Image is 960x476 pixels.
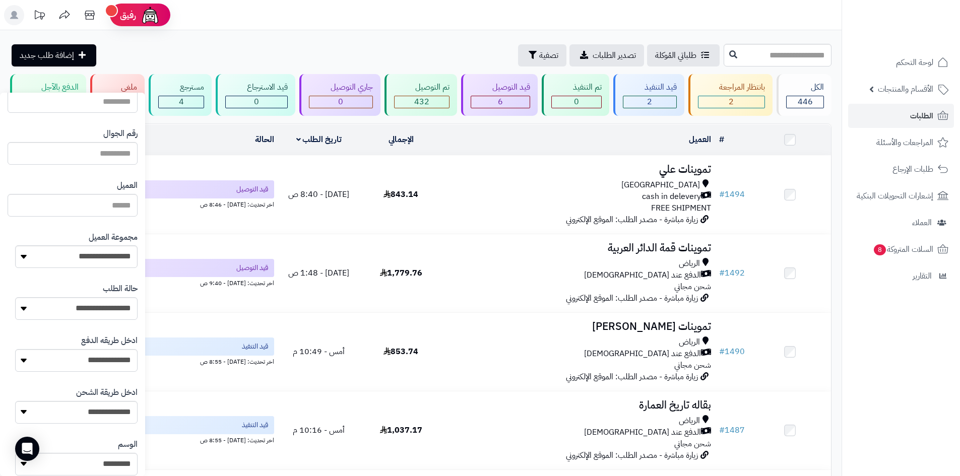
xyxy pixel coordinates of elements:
a: الكل446 [775,74,834,116]
div: تم التوصيل [394,82,450,93]
div: 432 [395,96,450,108]
div: 2 [623,96,676,108]
span: الطلبات [910,109,933,123]
a: الدفع بالآجل 0 [8,74,88,116]
a: ملغي 0 [88,74,147,116]
a: السلات المتروكة8 [848,237,954,261]
span: طلبات الإرجاع [892,162,933,176]
div: 0 [552,96,601,108]
span: الدفع عند [DEMOGRAPHIC_DATA] [584,427,701,438]
a: العملاء [848,211,954,235]
a: إشعارات التحويلات البنكية [848,184,954,208]
label: العميل [117,180,138,191]
label: الوسم [118,439,138,450]
span: [GEOGRAPHIC_DATA] [621,179,700,191]
span: 432 [414,96,429,108]
span: الرياض [679,258,700,269]
span: التقارير [913,269,932,283]
a: لوحة التحكم [848,50,954,75]
a: تم التوصيل 432 [382,74,460,116]
label: حالة الطلب [103,283,138,295]
span: 1,779.76 [380,267,422,279]
div: 6 [471,96,530,108]
span: 0 [254,96,259,108]
a: تصدير الطلبات [569,44,644,66]
span: [DATE] - 8:40 ص [288,188,349,200]
span: قيد التنفيذ [242,342,268,352]
span: رفيق [120,9,136,21]
div: الدفع بالآجل [20,82,79,93]
span: المراجعات والأسئلة [876,135,933,150]
span: # [719,267,725,279]
label: ادخل طريقه الدفع [81,335,138,347]
span: زيارة مباشرة - مصدر الطلب: الموقع الإلكتروني [566,292,698,304]
a: قيد التوصيل 6 [459,74,540,116]
a: تحديثات المنصة [27,5,52,28]
a: التقارير [848,264,954,288]
a: الحالة [255,133,274,146]
span: الرياض [679,415,700,427]
div: مسترجع [158,82,204,93]
span: 6 [498,96,503,108]
div: 0 [226,96,287,108]
a: تاريخ الطلب [296,133,342,146]
span: زيارة مباشرة - مصدر الطلب: الموقع الإلكتروني [566,449,698,461]
span: تصدير الطلبات [593,49,636,61]
label: ادخل طريقة الشحن [76,387,138,398]
span: السلات المتروكة [873,242,933,256]
span: 8 [874,244,886,255]
span: cash in delevery [642,191,701,202]
div: تم التنفيذ [551,82,602,93]
span: 4 [179,96,184,108]
a: #1492 [719,267,745,279]
a: #1490 [719,346,745,358]
div: 4 [159,96,204,108]
div: 2 [698,96,765,108]
span: 2 [729,96,734,108]
a: بانتظار المراجعة 2 [686,74,775,116]
span: شحن مجاني [674,359,711,371]
div: قيد التنفيذ [623,82,677,93]
span: زيارة مباشرة - مصدر الطلب: الموقع الإلكتروني [566,214,698,226]
a: مسترجع 4 [147,74,214,116]
span: 2 [647,96,652,108]
a: جاري التوصيل 0 [297,74,382,116]
span: # [719,424,725,436]
div: 0 [309,96,372,108]
span: قيد التنفيذ [242,420,268,430]
div: قيد التوصيل [471,82,530,93]
span: شحن مجاني [674,438,711,450]
span: الرياض [679,336,700,348]
h3: تموينات [PERSON_NAME] [446,321,711,332]
span: 1,037.17 [380,424,422,436]
a: إضافة طلب جديد [12,44,96,66]
span: 853.74 [383,346,418,358]
span: لوحة التحكم [896,55,933,70]
a: # [719,133,724,146]
span: الدفع عند [DEMOGRAPHIC_DATA] [584,269,701,281]
span: الدفع عند [DEMOGRAPHIC_DATA] [584,348,701,360]
div: ملغي [100,82,138,93]
span: طلباتي المُوكلة [655,49,696,61]
div: قيد الاسترجاع [225,82,288,93]
div: جاري التوصيل [309,82,373,93]
span: شحن مجاني [674,281,711,293]
span: إشعارات التحويلات البنكية [857,189,933,203]
span: # [719,346,725,358]
div: بانتظار المراجعة [698,82,765,93]
span: 446 [798,96,813,108]
span: 843.14 [383,188,418,200]
h3: تموينات قمة الدائر العربية [446,242,711,254]
label: رقم الجوال [103,128,138,140]
span: قيد التوصيل [236,184,268,194]
img: ai-face.png [140,5,160,25]
a: الطلبات [848,104,954,128]
span: تصفية [539,49,558,61]
a: #1494 [719,188,745,200]
span: العملاء [912,216,932,230]
h3: بقاله تاريخ العمارة [446,399,711,411]
a: طلبات الإرجاع [848,157,954,181]
a: تم التنفيذ 0 [540,74,611,116]
a: #1487 [719,424,745,436]
span: 0 [574,96,579,108]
